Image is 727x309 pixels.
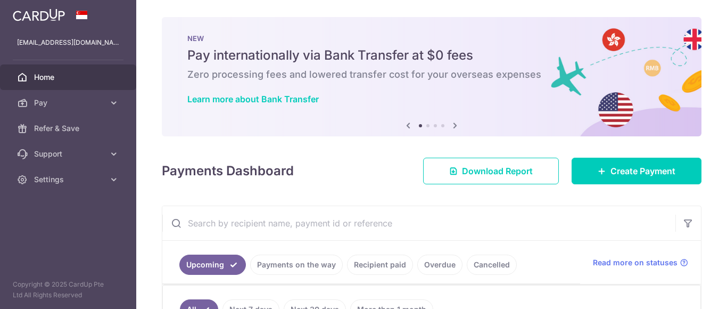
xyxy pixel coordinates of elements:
[347,255,413,275] a: Recipient paid
[187,94,319,104] a: Learn more about Bank Transfer
[593,257,688,268] a: Read more on statuses
[250,255,343,275] a: Payments on the way
[179,255,246,275] a: Upcoming
[13,9,65,21] img: CardUp
[593,257,678,268] span: Read more on statuses
[187,47,676,64] h5: Pay internationally via Bank Transfer at $0 fees
[162,17,701,136] img: Bank transfer banner
[34,97,104,108] span: Pay
[34,72,104,83] span: Home
[17,37,119,48] p: [EMAIL_ADDRESS][DOMAIN_NAME]
[187,68,676,81] h6: Zero processing fees and lowered transfer cost for your overseas expenses
[162,206,675,240] input: Search by recipient name, payment id or reference
[34,174,104,185] span: Settings
[34,123,104,134] span: Refer & Save
[462,165,533,177] span: Download Report
[572,158,701,184] a: Create Payment
[187,34,676,43] p: NEW
[34,149,104,159] span: Support
[417,255,462,275] a: Overdue
[610,165,675,177] span: Create Payment
[162,161,294,181] h4: Payments Dashboard
[423,158,559,184] a: Download Report
[467,255,517,275] a: Cancelled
